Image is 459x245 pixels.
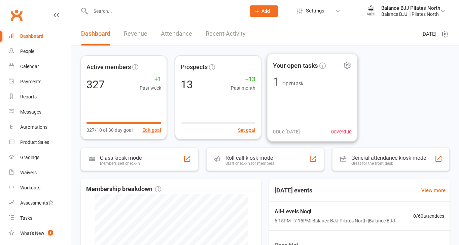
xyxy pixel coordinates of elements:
[9,226,71,241] a: What's New1
[381,11,440,17] div: Balance BJJ || Pilates North
[381,5,440,11] div: Balance BJJ Pilates North
[273,76,279,88] div: 1
[351,155,426,161] div: General attendance kiosk mode
[9,59,71,74] a: Calendar
[124,22,147,45] a: Revenue
[9,135,71,150] a: Product Sales
[238,126,255,134] button: Set goal
[9,180,71,195] a: Workouts
[86,79,105,90] div: 327
[282,81,304,86] span: Open task
[20,200,54,206] div: Assessments
[9,150,71,165] a: Gradings
[9,44,71,59] a: People
[275,207,395,216] span: All-Levels Nogi
[9,74,71,89] a: Payments
[140,84,161,92] span: Past week
[20,170,37,175] div: Waivers
[231,74,255,84] span: +13
[9,211,71,226] a: Tasks
[351,161,426,166] div: Great for the front desk
[142,126,161,134] button: Edit goal
[20,155,39,160] div: Gradings
[20,79,41,84] div: Payments
[20,49,34,54] div: People
[306,3,324,19] span: Settings
[20,231,44,236] div: What's New
[206,22,246,45] a: Recent Activity
[89,6,241,16] input: Search...
[273,60,318,70] span: Your open tasks
[20,185,40,190] div: Workouts
[100,161,142,166] div: Members self check-in
[20,215,32,221] div: Tasks
[225,155,274,161] div: Roll call kiosk mode
[273,128,300,136] span: 0 Due [DATE]
[20,33,43,39] div: Dashboard
[269,184,318,196] h3: [DATE] events
[421,186,446,194] a: View more
[181,62,208,72] span: Prospects
[140,74,161,84] span: +1
[20,94,37,99] div: Reports
[20,124,47,130] div: Automations
[421,30,436,38] span: [DATE]
[231,84,255,92] span: Past month
[9,104,71,120] a: Messages
[9,120,71,135] a: Automations
[48,230,53,236] span: 1
[413,212,444,220] span: 0 / 60 attendees
[86,62,131,72] span: Active members
[9,29,71,44] a: Dashboard
[364,4,378,18] img: thumb_image1754262066.png
[20,64,39,69] div: Calendar
[20,109,41,115] div: Messages
[9,195,71,211] a: Assessments
[9,165,71,180] a: Waivers
[225,161,274,166] div: Staff check-in for members
[181,79,193,90] div: 13
[86,126,133,134] span: 327/10 of 30 day goal
[261,8,270,14] span: Add
[275,217,395,224] span: 6:15PM - 7:15PM | Balance BJJ Pilates North | Balance BJJ
[161,22,192,45] a: Attendance
[20,140,49,145] div: Product Sales
[8,7,25,24] a: Clubworx
[86,184,161,194] span: Membership breakdown
[100,155,142,161] div: Class kiosk mode
[331,128,352,136] span: 0 overdue
[9,89,71,104] a: Reports
[81,22,110,45] a: Dashboard
[250,5,278,17] button: Add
